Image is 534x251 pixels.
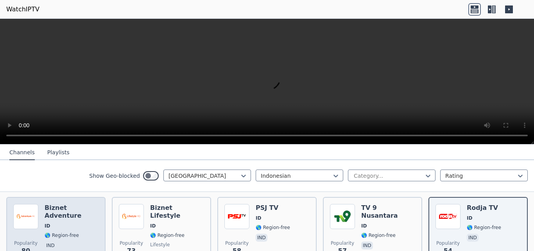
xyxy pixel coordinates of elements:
[256,224,290,231] span: 🌎 Region-free
[256,204,290,212] h6: PSJ TV
[436,240,460,246] span: Popularity
[331,240,354,246] span: Popularity
[45,232,79,238] span: 🌎 Region-free
[467,234,478,242] p: ind
[150,223,156,229] span: ID
[14,240,38,246] span: Popularity
[361,242,373,249] p: ind
[9,145,35,160] button: Channels
[225,240,249,246] span: Popularity
[150,242,170,248] span: lifestyle
[256,234,267,242] p: ind
[256,215,261,221] span: ID
[45,204,99,220] h6: Biznet Adventure
[120,240,143,246] span: Popularity
[119,204,144,229] img: Biznet Lifestyle
[361,204,415,220] h6: TV 9 Nusantara
[435,204,461,229] img: Rodja TV
[330,204,355,229] img: TV 9 Nusantara
[467,224,501,231] span: 🌎 Region-free
[361,223,367,229] span: ID
[150,232,185,238] span: 🌎 Region-free
[47,145,70,160] button: Playlists
[150,204,204,220] h6: Biznet Lifestyle
[45,223,50,229] span: ID
[467,215,472,221] span: ID
[13,204,38,229] img: Biznet Adventure
[361,232,396,238] span: 🌎 Region-free
[6,5,39,14] a: WatchIPTV
[89,172,140,180] label: Show Geo-blocked
[45,242,56,249] p: ind
[467,204,501,212] h6: Rodja TV
[224,204,249,229] img: PSJ TV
